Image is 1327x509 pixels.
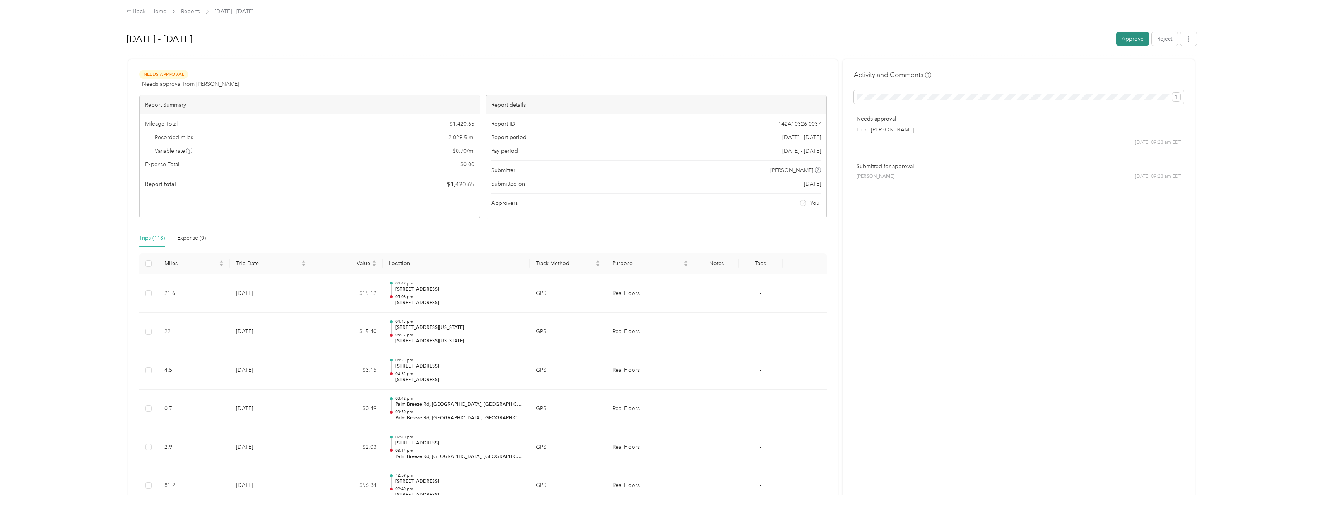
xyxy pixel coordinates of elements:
td: [DATE] [230,466,312,505]
span: Trip Date [236,260,300,267]
p: From [PERSON_NAME] [857,126,1181,134]
span: Submitter [491,166,515,174]
span: 2,029.5 mi [448,133,474,141]
span: caret-down [372,263,376,267]
div: Expense (0) [177,234,206,242]
span: Report period [491,133,527,141]
span: caret-up [301,259,306,264]
span: $ 1,420.65 [447,180,474,189]
span: Approvers [491,199,518,207]
td: [DATE] [230,428,312,467]
td: GPS [530,351,606,390]
span: Track Method [536,260,594,267]
td: $15.12 [312,274,383,313]
span: $ 0.00 [460,160,474,169]
span: Pay period [491,147,518,155]
span: caret-down [219,263,224,267]
th: Trip Date [230,253,312,274]
span: Expense Total [145,160,179,169]
span: [DATE] - [DATE] [782,133,821,141]
p: [STREET_ADDRESS] [395,478,523,485]
span: Needs Approval [139,70,188,79]
p: Needs approval [857,115,1181,123]
button: Approve [1116,32,1149,46]
p: 05:08 pm [395,294,523,300]
span: [DATE] 09:23 am EDT [1135,173,1181,180]
td: $56.84 [312,466,383,505]
span: Variable rate [155,147,193,155]
span: - [760,405,761,412]
td: 22 [158,313,230,351]
span: caret-up [684,259,688,264]
span: $ 1,420.65 [450,120,474,128]
th: Miles [158,253,230,274]
span: - [760,290,761,296]
td: [DATE] [230,313,312,351]
span: [DATE] 09:23 am EDT [1135,139,1181,146]
p: Palm Breeze Rd, [GEOGRAPHIC_DATA], [GEOGRAPHIC_DATA], [GEOGRAPHIC_DATA] [395,401,523,408]
span: caret-up [219,259,224,264]
td: GPS [530,313,606,351]
p: 03:14 pm [395,448,523,453]
p: 02:40 pm [395,486,523,492]
span: $ 0.70 / mi [453,147,474,155]
span: - [760,367,761,373]
td: 0.7 [158,390,230,428]
th: Tags [739,253,783,274]
h1: Sep 1 - 30, 2025 [127,30,1111,48]
span: caret-down [301,263,306,267]
div: Back [126,7,146,16]
td: Real Floors [606,428,694,467]
div: Report Summary [140,95,480,114]
span: - [760,482,761,489]
p: [STREET_ADDRESS] [395,363,523,370]
td: 2.9 [158,428,230,467]
p: 03:42 pm [395,396,523,401]
td: 21.6 [158,274,230,313]
h4: Activity and Comments [854,70,931,80]
p: [STREET_ADDRESS][US_STATE] [395,324,523,331]
p: 04:23 pm [395,357,523,363]
button: Reject [1152,32,1178,46]
span: Mileage Total [145,120,178,128]
td: 4.5 [158,351,230,390]
td: Real Floors [606,274,694,313]
span: [DATE] - [DATE] [215,7,253,15]
th: Location [383,253,530,274]
td: [DATE] [230,351,312,390]
span: [PERSON_NAME] [770,166,813,174]
td: GPS [530,390,606,428]
th: Notes [694,253,739,274]
p: [STREET_ADDRESS][US_STATE] [395,338,523,345]
p: [STREET_ADDRESS] [395,440,523,447]
p: 04:42 pm [395,281,523,286]
div: Trips (118) [139,234,165,242]
td: GPS [530,466,606,505]
span: Value [318,260,370,267]
th: Value [312,253,383,274]
td: $15.40 [312,313,383,351]
p: 03:50 pm [395,409,523,415]
th: Track Method [530,253,606,274]
p: 12:59 pm [395,473,523,478]
p: [STREET_ADDRESS] [395,492,523,499]
p: 02:40 pm [395,434,523,440]
p: [STREET_ADDRESS] [395,286,523,293]
th: Purpose [606,253,694,274]
td: $3.15 [312,351,383,390]
span: Recorded miles [155,133,193,141]
span: 142A10326-0037 [778,120,821,128]
span: [DATE] [804,180,821,188]
span: [PERSON_NAME] [857,173,894,180]
span: - [760,328,761,335]
td: Real Floors [606,390,694,428]
p: Submitted for approval [857,162,1181,170]
td: $0.49 [312,390,383,428]
span: Miles [164,260,217,267]
a: Home [151,8,166,15]
a: Reports [181,8,200,15]
p: 04:32 pm [395,371,523,376]
p: 05:27 pm [395,332,523,338]
span: caret-down [595,263,600,267]
span: Report ID [491,120,515,128]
